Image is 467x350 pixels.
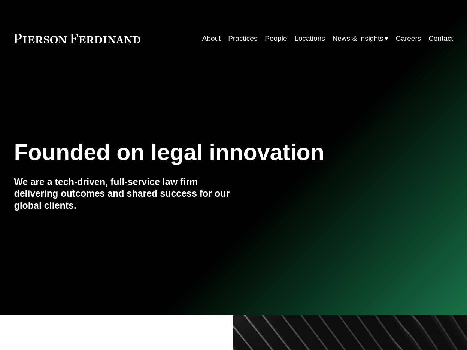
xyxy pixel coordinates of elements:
[228,31,257,46] a: Practices
[202,31,221,46] a: About
[428,31,453,46] a: Contact
[333,31,388,46] a: folder dropdown
[14,139,380,166] h1: Founded on legal innovation
[396,31,421,46] a: Careers
[265,31,287,46] a: People
[14,176,233,212] h4: We are a tech-driven, full-service law firm delivering outcomes and shared success for our global...
[333,32,383,45] span: News & Insights
[294,31,325,46] a: Locations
